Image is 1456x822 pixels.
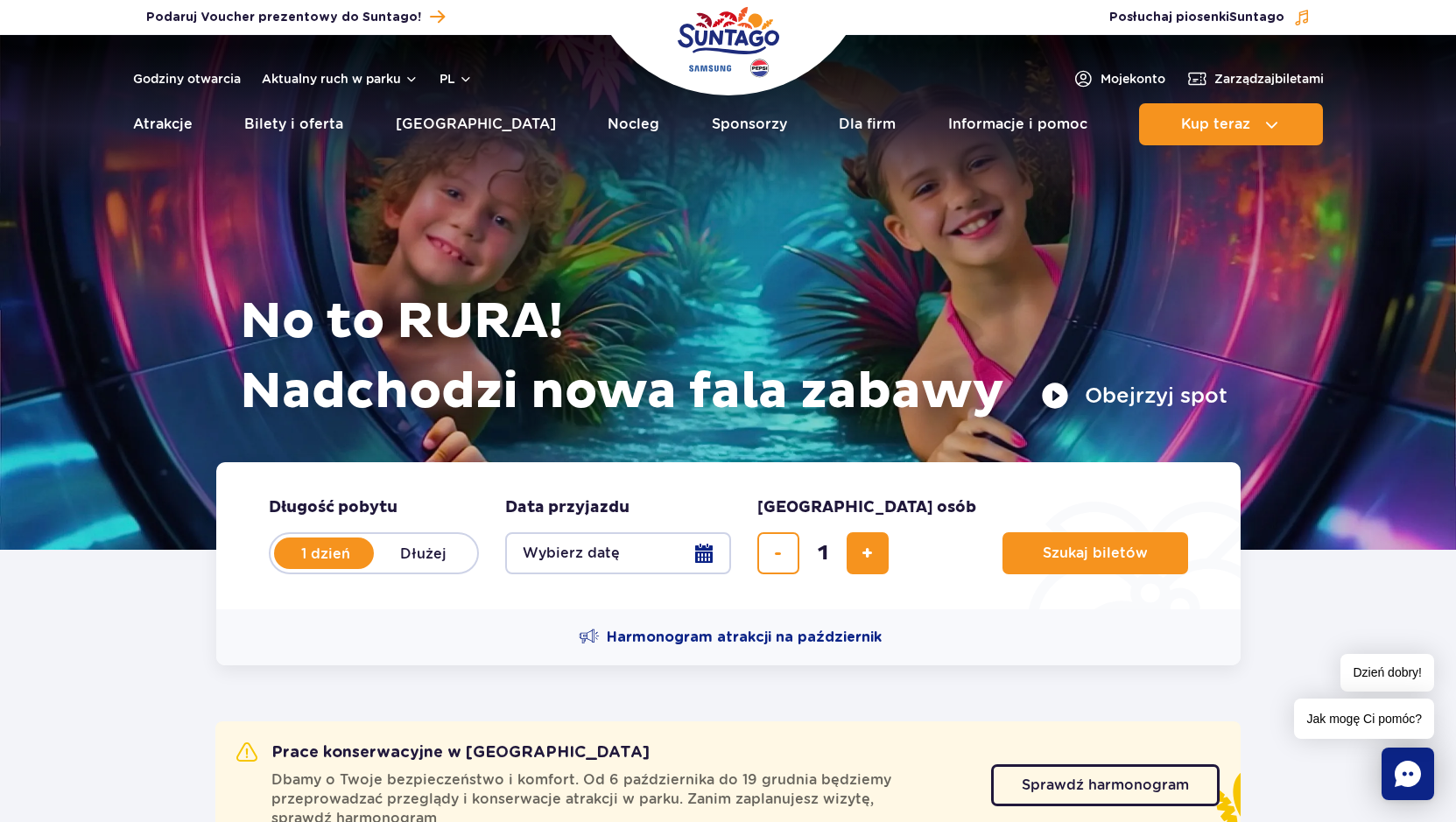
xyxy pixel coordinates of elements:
a: Mojekonto [1073,68,1165,89]
a: Harmonogram atrakcji na październik [579,627,882,648]
button: Kup teraz [1139,103,1323,145]
span: Posłuchaj piosenki [1109,9,1284,26]
a: Nocleg [608,103,659,145]
a: Podaruj Voucher prezentowy do Suntago! [146,5,445,29]
a: Sprawdź harmonogram [991,764,1220,806]
span: Zarządzaj biletami [1214,70,1324,88]
span: Harmonogram atrakcji na październik [607,628,882,647]
a: Informacje i pomoc [948,103,1087,145]
label: 1 dzień [276,535,376,572]
a: Zarządzajbiletami [1186,68,1324,89]
form: Planowanie wizyty w Park of Poland [216,462,1241,609]
span: Data przyjazdu [505,497,630,518]
button: Posłuchaj piosenkiSuntago [1109,9,1311,26]
a: Bilety i oferta [244,103,343,145]
h2: Prace konserwacyjne w [GEOGRAPHIC_DATA] [236,742,650,763]
span: Sprawdź harmonogram [1022,778,1189,792]
span: Kup teraz [1181,116,1250,132]
span: Podaruj Voucher prezentowy do Suntago! [146,9,421,26]
label: Dłużej [374,535,474,572]
button: Wybierz datę [505,532,731,574]
button: Szukaj biletów [1002,532,1188,574]
input: liczba biletów [802,532,844,574]
a: Godziny otwarcia [133,70,241,88]
a: [GEOGRAPHIC_DATA] [396,103,556,145]
button: Obejrzyj spot [1041,382,1227,410]
a: Sponsorzy [712,103,787,145]
h1: No to RURA! Nadchodzi nowa fala zabawy [240,287,1227,427]
span: Dzień dobry! [1340,654,1434,692]
button: pl [440,70,473,88]
a: Atrakcje [133,103,193,145]
button: Aktualny ruch w parku [262,72,419,86]
div: Chat [1382,748,1434,800]
span: Długość pobytu [269,497,397,518]
button: usuń bilet [757,532,799,574]
a: Dla firm [839,103,896,145]
span: Moje konto [1101,70,1165,88]
span: Suntago [1229,11,1284,24]
button: dodaj bilet [847,532,889,574]
span: [GEOGRAPHIC_DATA] osób [757,497,976,518]
span: Szukaj biletów [1043,545,1148,561]
span: Jak mogę Ci pomóc? [1294,699,1434,739]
